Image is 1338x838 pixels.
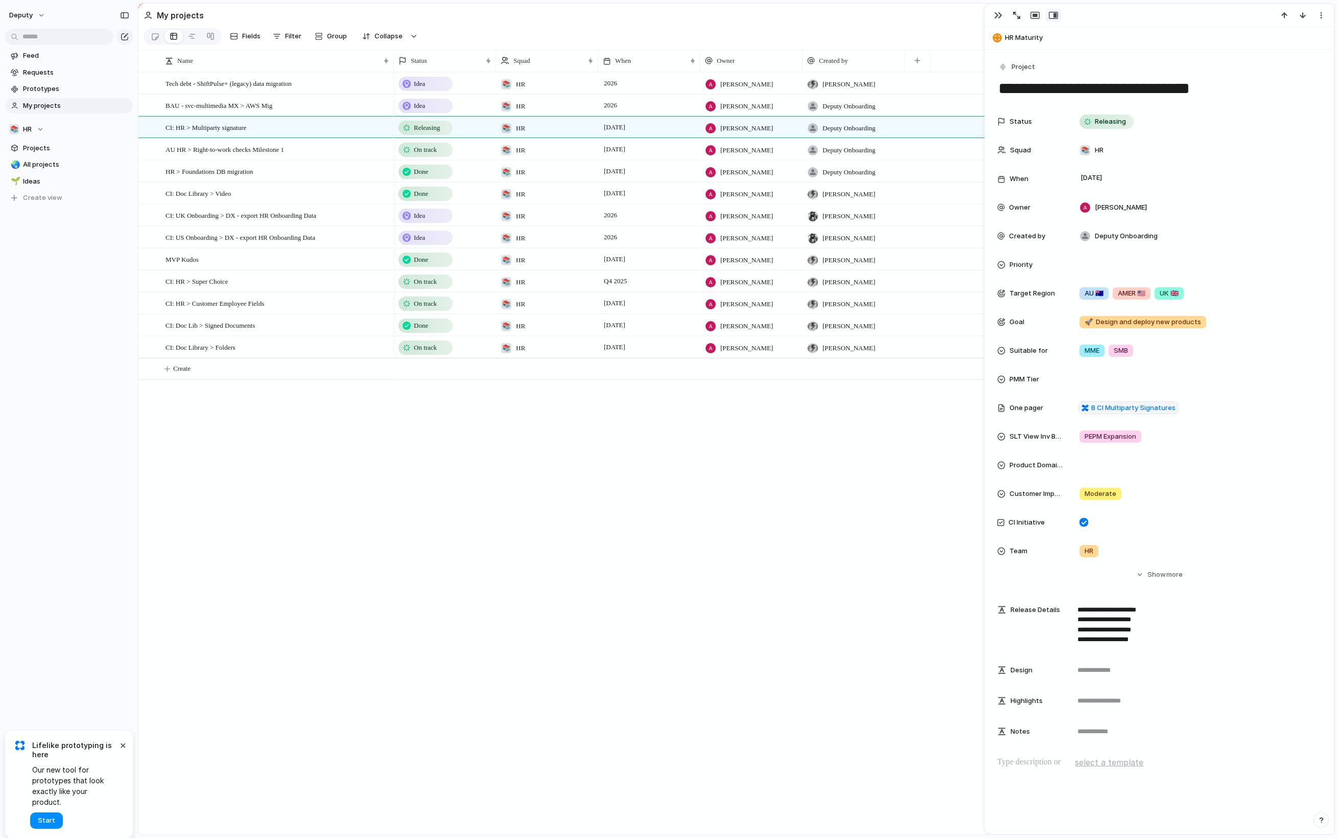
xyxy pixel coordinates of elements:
div: 📚 [501,123,511,133]
span: [PERSON_NAME] [823,79,875,89]
span: Collapse [374,31,403,41]
span: [DATE] [601,319,628,331]
span: Goal [1010,317,1024,327]
button: Create view [5,190,133,206]
span: When [615,56,631,66]
span: Q4 2025 [601,275,629,287]
span: Squad [1010,145,1031,155]
div: 📚 [501,79,511,89]
span: Notes [1011,727,1030,737]
div: 📚 [1080,145,1090,155]
span: [DATE] [601,143,628,155]
span: HR [1085,546,1093,556]
div: 📚 [501,299,511,309]
span: Deputy Onboarding [1095,231,1158,241]
span: deputy [9,10,33,20]
span: [PERSON_NAME] [720,145,773,155]
span: [PERSON_NAME] [823,255,875,265]
span: AU HR > Right-to-work checks Milestone 1 [166,143,284,155]
span: Idea [414,211,425,221]
span: [DATE] [601,341,628,353]
span: Design and deploy new products [1085,317,1201,327]
span: [PERSON_NAME] [720,233,773,243]
span: HR [516,233,525,243]
div: 🌏 [11,159,18,171]
span: Moderate [1085,489,1116,499]
span: CI: HR > Multiparty signature [166,121,246,133]
span: select a template [1075,756,1143,768]
button: deputy [5,7,51,24]
span: CI: Doc Lib > Signed Documents [166,319,255,331]
span: [DATE] [601,121,628,133]
span: AU 🇦🇺 [1085,288,1104,299]
span: Product Domain Area [1010,460,1063,470]
span: [PERSON_NAME] [720,299,773,309]
a: 🌏All projects [5,157,133,172]
span: MME [1085,346,1099,356]
span: [PERSON_NAME] [720,167,773,177]
div: 📚 [501,145,511,155]
span: HR [516,211,525,221]
span: [PERSON_NAME] [720,321,773,331]
div: 📚 [501,277,511,287]
span: Status [411,56,427,66]
button: Showmore [997,565,1322,584]
div: 📚 [501,343,511,353]
span: On track [414,277,437,287]
span: 2026 [601,209,620,221]
span: [PERSON_NAME] [720,79,773,89]
span: Group [327,31,347,41]
span: Idea [414,79,425,89]
span: One pager [1010,403,1043,413]
span: Prototypes [23,84,129,94]
a: Requests [5,65,133,80]
button: Group [310,28,352,44]
span: Owner [1009,202,1030,213]
span: [DATE] [601,187,628,199]
span: Created by [819,56,848,66]
span: Lifelike prototyping is here [32,741,118,759]
span: CI: HR > Customer Employee Fields [166,297,264,309]
span: [PERSON_NAME] [823,321,875,331]
span: [PERSON_NAME] [823,299,875,309]
span: Deputy Onboarding [823,145,876,155]
span: more [1166,570,1183,580]
span: Feed [23,51,129,61]
span: HR [516,299,525,309]
a: 🌱Ideas [5,174,133,189]
span: HR [516,145,525,155]
span: HR [516,277,525,287]
button: 🌱 [9,176,19,187]
span: [PERSON_NAME] [823,233,875,243]
span: MVP Kudos [166,253,199,265]
span: 2026 [601,77,620,89]
span: HR [516,255,525,265]
span: CI Initiative [1008,517,1045,528]
a: My projects [5,98,133,114]
span: [PERSON_NAME] [823,277,875,287]
span: 2026 [601,231,620,243]
span: Done [414,255,428,265]
span: [PERSON_NAME] [720,189,773,199]
span: [PERSON_NAME] [720,211,773,221]
span: [PERSON_NAME] [823,189,875,199]
span: HR [516,343,525,353]
span: HR [23,124,32,134]
button: 📚HR [5,122,133,137]
span: Ideas [23,176,129,187]
button: 🌏 [9,160,19,170]
h2: My projects [157,9,204,21]
span: Created by [1009,231,1045,241]
span: [PERSON_NAME] [823,211,875,221]
div: 📚 [501,189,511,199]
button: Collapse [356,28,408,44]
span: HR [516,189,525,199]
span: [DATE] [601,253,628,265]
span: Highlights [1011,696,1043,706]
button: Start [30,812,63,829]
span: Releasing [1095,117,1126,127]
span: Deputy Onboarding [823,167,876,177]
span: Owner [717,56,735,66]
